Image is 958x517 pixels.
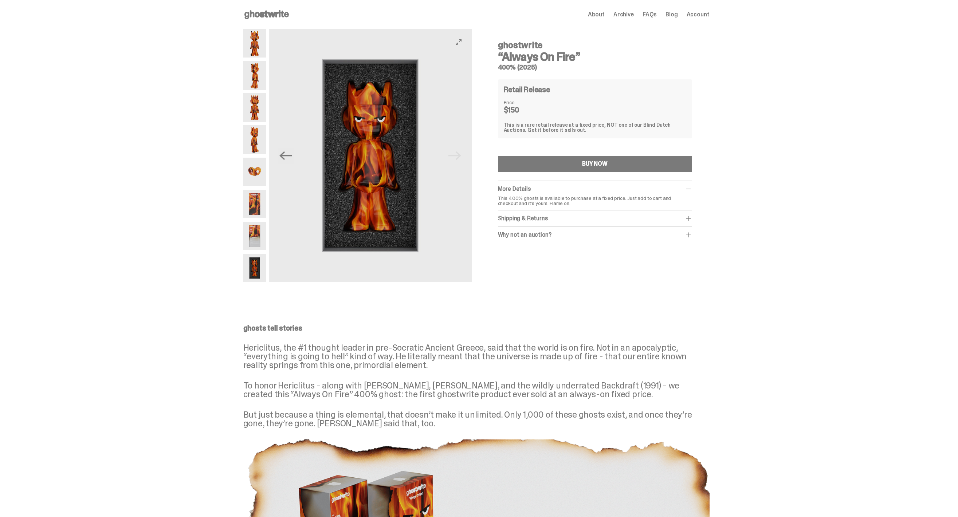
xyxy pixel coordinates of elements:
img: Always-On-Fire---Website-Archive.2491X.png [243,190,266,218]
img: Always-On-Fire---Website-Archive.2497X.png [269,29,471,282]
a: Archive [613,12,634,17]
img: Always-On-Fire---Website-Archive.2497X.png [243,254,266,282]
a: Blog [666,12,678,17]
h5: 400% (2025) [498,64,692,71]
a: Account [687,12,710,17]
h4: ghostwrite [498,41,692,50]
span: More Details [498,185,531,193]
dt: Price [504,100,540,105]
p: To honor Hericlitus - along with [PERSON_NAME], [PERSON_NAME], and the wildly underrated Backdraf... [243,381,710,399]
img: Always-On-Fire---Website-Archive.2489X.png [243,125,266,154]
div: BUY NOW [582,161,608,167]
img: Always-On-Fire---Website-Archive.2484X.png [243,29,266,58]
dd: $150 [504,106,540,114]
p: ghosts tell stories [243,324,710,332]
div: Shipping & Returns [498,215,692,222]
img: Always-On-Fire---Website-Archive.2487X.png [243,93,266,122]
p: But just because a thing is elemental, that doesn’t make it unlimited. Only 1,000 of these ghosts... [243,410,710,428]
button: BUY NOW [498,156,692,172]
img: Always-On-Fire---Website-Archive.2494X.png [243,222,266,250]
button: View full-screen [454,38,463,47]
img: Always-On-Fire---Website-Archive.2485X.png [243,61,266,90]
a: About [588,12,605,17]
div: This is a rare retail release at a fixed price, NOT one of our Blind Dutch Auctions. Get it befor... [504,122,686,133]
button: Previous [278,148,294,164]
img: Always-On-Fire---Website-Archive.2490X.png [243,158,266,186]
h4: Retail Release [504,86,550,93]
div: Why not an auction? [498,231,692,238]
a: FAQs [643,12,657,17]
p: Hericlitus, the #1 thought leader in pre-Socratic Ancient Greece, said that the world is on fire.... [243,343,710,370]
p: This 400% ghosts is available to purchase at a fixed price. Just add to cart and checkout and it'... [498,196,692,206]
h3: “Always On Fire” [498,51,692,63]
